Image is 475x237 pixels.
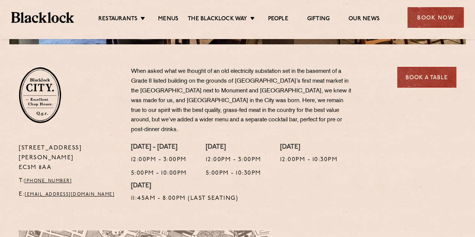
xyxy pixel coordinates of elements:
a: Menus [158,15,178,24]
h4: [DATE] - [DATE] [131,143,187,152]
p: 11:45am - 8:00pm (Last Seating) [131,194,238,204]
a: [EMAIL_ADDRESS][DOMAIN_NAME] [25,192,115,197]
img: BL_Textured_Logo-footer-cropped.svg [11,12,74,23]
a: [PHONE_NUMBER] [24,179,72,183]
a: Restaurants [98,15,137,24]
h4: [DATE] [280,143,338,152]
a: Our News [348,15,380,24]
p: T: [19,176,120,186]
p: 12:00pm - 3:00pm [131,155,187,165]
a: People [268,15,288,24]
p: When asked what we thought of an old electricity substation set in the basement of a Grade II lis... [131,67,353,135]
p: 5:00pm - 10:00pm [131,169,187,178]
p: 12:00pm - 3:00pm [206,155,261,165]
a: Gifting [307,15,330,24]
div: Book Now [407,7,464,28]
h4: [DATE] [206,143,261,152]
p: 5:00pm - 10:30pm [206,169,261,178]
img: City-stamp-default.svg [19,67,61,123]
a: The Blacklock Way [188,15,247,24]
p: E: [19,190,120,199]
p: [STREET_ADDRESS][PERSON_NAME] EC3M 8AA [19,143,120,173]
p: 12:00pm - 10:30pm [280,155,338,165]
h4: [DATE] [131,182,238,190]
a: Book a Table [397,67,456,88]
